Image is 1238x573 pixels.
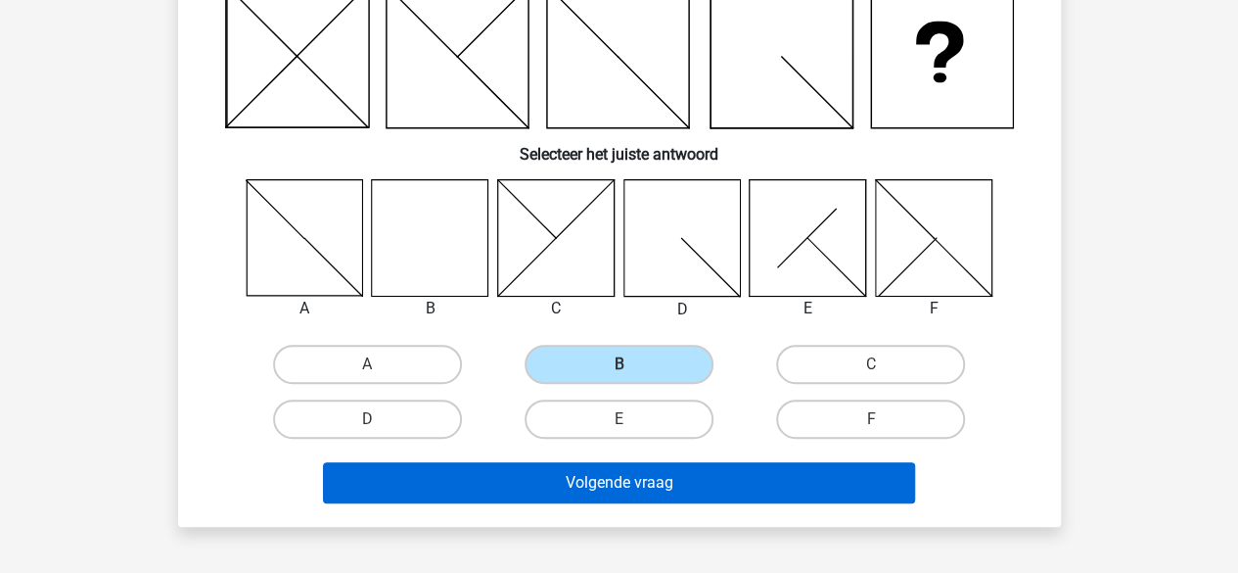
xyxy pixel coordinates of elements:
[323,462,915,503] button: Volgende vraag
[609,298,757,321] div: D
[776,400,965,439] label: F
[734,297,882,320] div: E
[273,345,462,384] label: A
[776,345,965,384] label: C
[273,400,462,439] label: D
[356,297,504,320] div: B
[525,345,713,384] label: B
[231,297,379,320] div: A
[482,297,630,320] div: C
[525,400,713,439] label: E
[209,129,1030,164] h6: Selecteer het juiste antwoord
[860,297,1008,320] div: F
